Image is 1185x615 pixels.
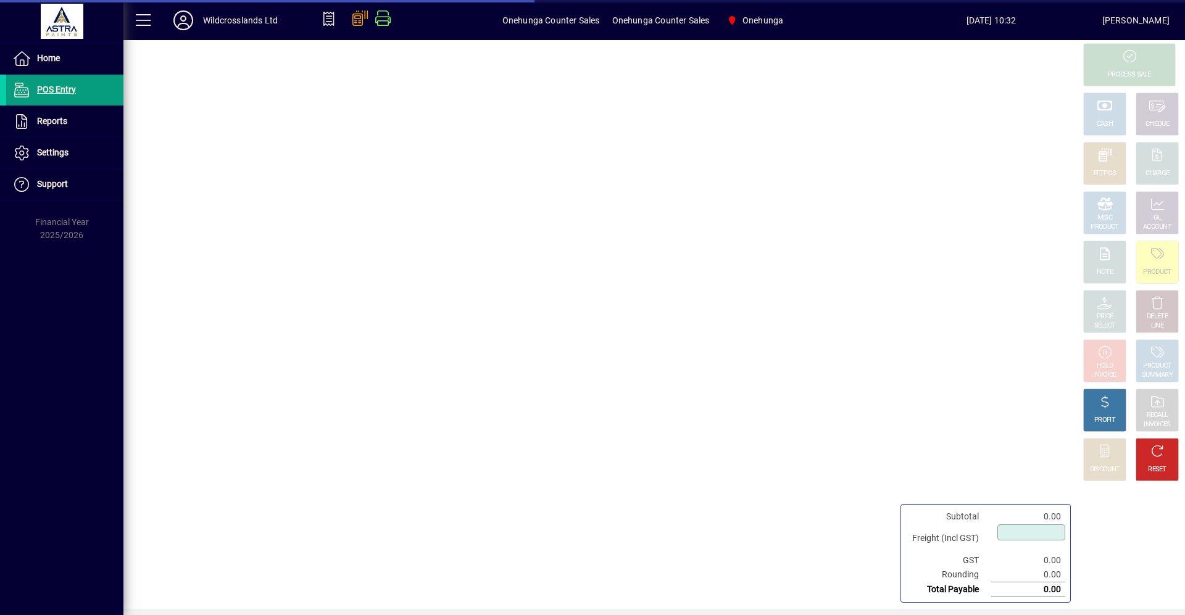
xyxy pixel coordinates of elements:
div: NOTE [1097,268,1113,277]
td: Subtotal [906,510,991,524]
td: 0.00 [991,582,1065,597]
td: Freight (Incl GST) [906,524,991,553]
span: Reports [37,116,67,126]
div: ACCOUNT [1143,223,1171,232]
span: Onehunga Counter Sales [502,10,600,30]
div: [PERSON_NAME] [1102,10,1170,30]
div: PRICE [1097,312,1113,321]
div: PRODUCT [1143,268,1171,277]
div: HOLD [1097,361,1113,371]
span: Support [37,179,68,189]
a: Home [6,43,123,74]
td: 0.00 [991,510,1065,524]
td: 0.00 [991,553,1065,568]
div: INVOICE [1093,371,1116,380]
div: PROFIT [1094,416,1115,425]
div: RECALL [1147,411,1168,420]
td: 0.00 [991,568,1065,582]
div: GL [1154,213,1162,223]
div: EFTPOS [1094,169,1116,178]
span: Onehunga Counter Sales [612,10,710,30]
div: RESET [1148,465,1166,474]
div: INVOICES [1144,420,1170,429]
a: Support [6,169,123,200]
span: Home [37,53,60,63]
span: POS Entry [37,85,76,94]
td: Total Payable [906,582,991,597]
div: CHEQUE [1145,120,1169,129]
div: DELETE [1147,312,1168,321]
div: DISCOUNT [1090,465,1120,474]
td: Rounding [906,568,991,582]
div: LINE [1151,321,1163,331]
button: Profile [164,9,203,31]
div: Wildcrosslands Ltd [203,10,278,30]
td: GST [906,553,991,568]
a: Settings [6,138,123,168]
span: Settings [37,147,69,157]
div: CHARGE [1145,169,1170,178]
div: CASH [1097,120,1113,129]
div: SUMMARY [1142,371,1173,380]
div: MISC [1097,213,1112,223]
div: PRODUCT [1143,361,1171,371]
div: PRODUCT [1091,223,1118,232]
span: Onehunga [721,9,788,31]
span: Onehunga [742,10,783,30]
span: [DATE] 10:32 [880,10,1102,30]
a: Reports [6,106,123,137]
div: SELECT [1094,321,1116,331]
div: PROCESS SALE [1108,70,1151,80]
